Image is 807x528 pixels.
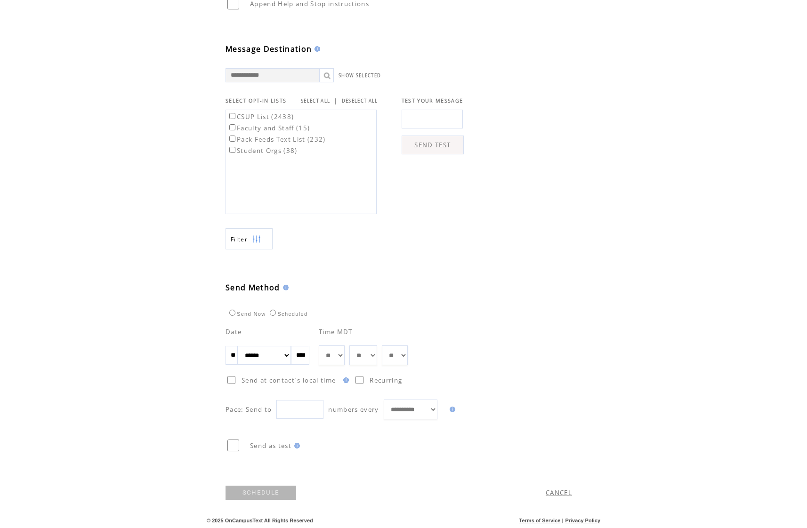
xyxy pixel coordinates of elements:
[519,518,561,523] a: Terms of Service
[227,311,266,317] label: Send Now
[229,136,235,142] input: Pack Feeds Text List (232)
[267,311,307,317] label: Scheduled
[226,228,273,249] a: Filter
[402,136,464,154] a: SEND TEST
[447,407,455,412] img: help.gif
[226,282,280,293] span: Send Method
[226,328,242,336] span: Date
[319,328,353,336] span: Time MDT
[226,44,312,54] span: Message Destination
[227,124,310,132] label: Faculty and Staff (15)
[250,441,291,450] span: Send as test
[339,72,381,79] a: SHOW SELECTED
[227,112,294,121] label: CSUP List (2438)
[340,377,349,383] img: help.gif
[546,488,572,497] a: CANCEL
[301,98,330,104] a: SELECT ALL
[229,113,235,119] input: CSUP List (2438)
[227,146,298,155] label: Student Orgs (38)
[242,376,336,384] span: Send at contact`s local time
[334,96,338,105] span: |
[370,376,402,384] span: Recurring
[291,443,300,448] img: help.gif
[328,405,379,414] span: numbers every
[207,518,313,523] span: © 2025 OnCampusText All Rights Reserved
[252,229,261,250] img: filters.png
[270,310,276,316] input: Scheduled
[565,518,600,523] a: Privacy Policy
[229,124,235,130] input: Faculty and Staff (15)
[226,97,286,104] span: SELECT OPT-IN LISTS
[402,97,463,104] span: TEST YOUR MESSAGE
[280,285,289,290] img: help.gif
[312,46,320,52] img: help.gif
[227,135,326,144] label: Pack Feeds Text List (232)
[229,310,235,316] input: Send Now
[226,405,272,414] span: Pace: Send to
[226,486,296,500] a: SCHEDULE
[229,147,235,153] input: Student Orgs (38)
[562,518,564,523] span: |
[231,235,248,243] span: Show filters
[342,98,378,104] a: DESELECT ALL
